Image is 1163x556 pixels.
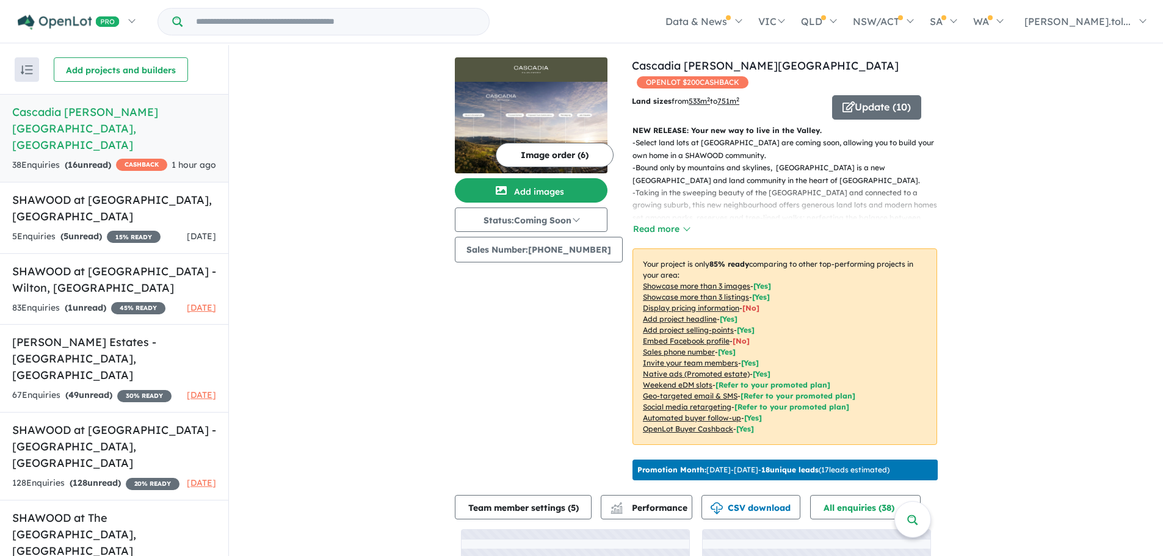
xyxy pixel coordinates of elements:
p: - Bound only by mountains and skylines, [GEOGRAPHIC_DATA] is a new [GEOGRAPHIC_DATA] and land com... [632,162,947,187]
u: Automated buyer follow-up [643,413,741,422]
strong: ( unread) [60,231,102,242]
img: line-chart.svg [611,502,622,509]
span: 5 [63,231,68,242]
u: Add project selling-points [643,325,734,334]
div: 5 Enquir ies [12,229,161,244]
span: [ Yes ] [718,347,736,356]
span: [Yes] [736,424,754,433]
h5: Cascadia [PERSON_NAME][GEOGRAPHIC_DATA] , [GEOGRAPHIC_DATA] [12,104,216,153]
span: OPENLOT $ 200 CASHBACK [637,76,748,88]
button: Add images [455,178,607,203]
strong: ( unread) [65,302,106,313]
b: 85 % ready [709,259,749,269]
u: Invite your team members [643,358,738,367]
strong: ( unread) [65,159,111,170]
span: 1 [68,302,73,313]
h5: [PERSON_NAME] Estates - [GEOGRAPHIC_DATA] , [GEOGRAPHIC_DATA] [12,334,216,383]
p: - Select land lots at [GEOGRAPHIC_DATA] are coming soon, allowing you to build your own home in a... [632,137,947,162]
button: Status:Coming Soon [455,208,607,232]
u: Geo-targeted email & SMS [643,391,737,400]
u: Showcase more than 3 listings [643,292,749,301]
p: Your project is only comparing to other top-performing projects in your area: - - - - - - - - - -... [632,248,937,445]
span: [ Yes ] [741,358,759,367]
span: [DATE] [187,302,216,313]
h5: SHAWOOD at [GEOGRAPHIC_DATA] - Wilton , [GEOGRAPHIC_DATA] [12,263,216,296]
button: CSV download [701,495,800,519]
u: Weekend eDM slots [643,380,712,389]
u: 751 m [717,96,739,106]
button: Image order (6) [496,143,614,167]
span: to [710,96,739,106]
p: NEW RELEASE: Your new way to live in the Valley. [632,125,937,137]
div: 38 Enquir ies [12,158,167,173]
p: [DATE] - [DATE] - ( 17 leads estimated) [637,464,889,475]
h5: SHAWOOD at [GEOGRAPHIC_DATA] , [GEOGRAPHIC_DATA] [12,192,216,225]
img: sort.svg [21,65,33,74]
a: Cascadia [PERSON_NAME][GEOGRAPHIC_DATA] [632,59,899,73]
u: OpenLot Buyer Cashback [643,424,733,433]
span: [ Yes ] [737,325,755,334]
u: Sales phone number [643,347,715,356]
span: 20 % READY [126,478,179,490]
span: [DATE] [187,477,216,488]
span: 15 % READY [107,231,161,243]
p: from [632,95,823,107]
h5: SHAWOOD at [GEOGRAPHIC_DATA] - [GEOGRAPHIC_DATA] , [GEOGRAPHIC_DATA] [12,422,216,471]
div: 83 Enquir ies [12,301,165,316]
span: 16 [68,159,78,170]
b: Land sizes [632,96,672,106]
a: Cascadia Calderwood - Calderwood LogoCascadia Calderwood - Calderwood [455,57,607,173]
b: Promotion Month: [637,465,706,474]
span: [PERSON_NAME].tol... [1024,15,1131,27]
sup: 2 [707,96,710,103]
u: Add project headline [643,314,717,323]
span: [DATE] [187,389,216,400]
strong: ( unread) [70,477,121,488]
img: Cascadia Calderwood - Calderwood Logo [460,62,603,77]
div: 128 Enquir ies [12,476,179,491]
span: 128 [73,477,87,488]
button: Sales Number:[PHONE_NUMBER] [455,237,623,262]
span: [ Yes ] [752,292,770,301]
span: 49 [68,389,79,400]
button: All enquiries (38) [810,495,921,519]
strong: ( unread) [65,389,112,400]
u: Display pricing information [643,303,739,312]
button: Read more [632,222,690,236]
span: [ Yes ] [753,281,771,291]
span: [Refer to your promoted plan] [716,380,830,389]
u: Embed Facebook profile [643,336,730,345]
img: Openlot PRO Logo White [18,15,120,30]
span: 1 hour ago [172,159,216,170]
span: [ Yes ] [720,314,737,323]
span: [ No ] [733,336,750,345]
u: Native ads (Promoted estate) [643,369,750,378]
span: Performance [612,502,687,513]
button: Add projects and builders [54,57,188,82]
div: 67 Enquir ies [12,388,172,403]
span: 45 % READY [111,302,165,314]
u: Social media retargeting [643,402,731,411]
img: Cascadia Calderwood - Calderwood [455,82,607,173]
u: Showcase more than 3 images [643,281,750,291]
p: - Taking in the sweeping beauty of the [GEOGRAPHIC_DATA] and connected to a growing suburb, this ... [632,187,947,249]
span: [ No ] [742,303,759,312]
button: Update (10) [832,95,921,120]
b: 18 unique leads [761,465,819,474]
span: [Refer to your promoted plan] [734,402,849,411]
input: Try estate name, suburb, builder or developer [185,9,487,35]
button: Team member settings (5) [455,495,592,519]
span: 5 [571,502,576,513]
span: [Refer to your promoted plan] [741,391,855,400]
img: download icon [711,502,723,514]
u: 533 m [689,96,710,106]
span: 30 % READY [117,390,172,402]
button: Performance [601,495,692,519]
span: [Yes] [753,369,770,378]
sup: 2 [736,96,739,103]
span: [DATE] [187,231,216,242]
img: bar-chart.svg [610,506,623,514]
span: [Yes] [744,413,762,422]
span: CASHBACK [116,159,167,171]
